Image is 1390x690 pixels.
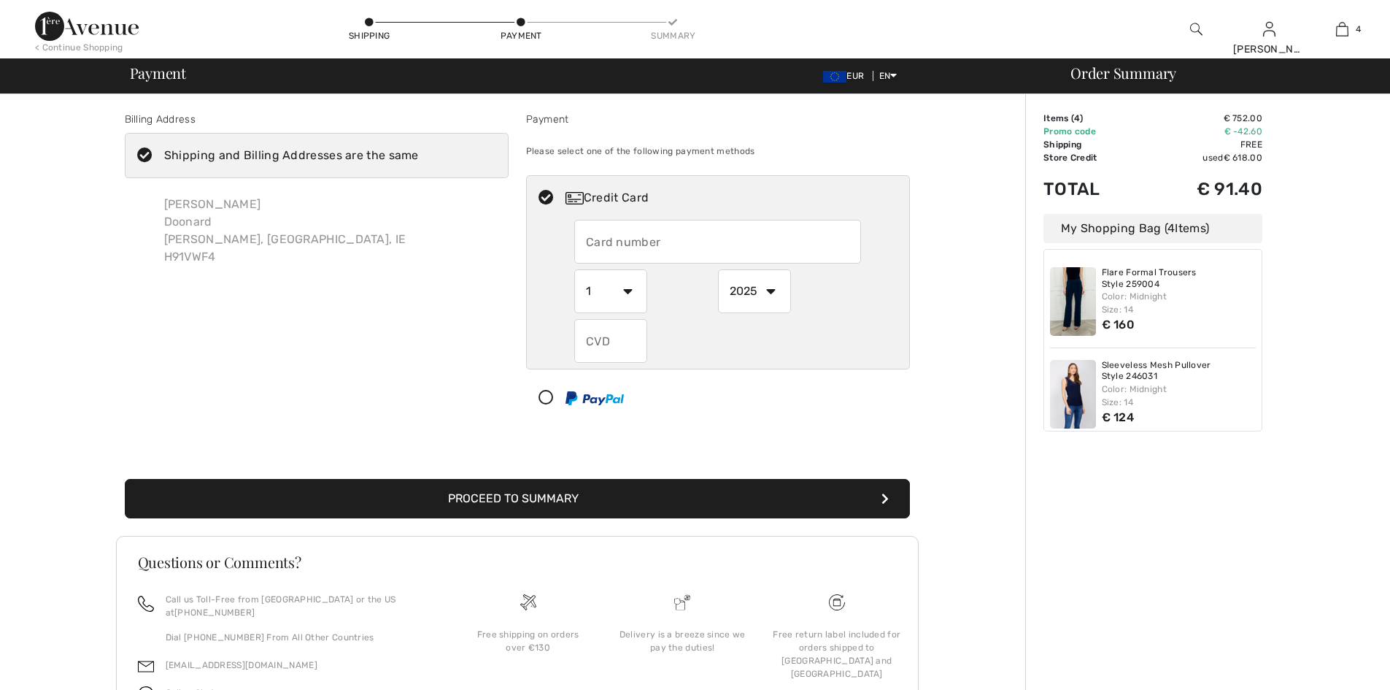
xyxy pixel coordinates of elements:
div: [PERSON_NAME] Doonard [PERSON_NAME], [GEOGRAPHIC_DATA], IE H91VWF4 [152,184,418,277]
div: Billing Address [125,112,509,127]
button: Proceed to Summary [125,479,910,518]
td: Free [1145,138,1262,151]
span: € 124 [1102,410,1135,424]
span: Payment [130,66,186,80]
h3: Questions or Comments? [138,555,897,570]
img: Credit Card [565,192,584,204]
span: 4 [1167,221,1175,235]
div: Color: Midnight Size: 14 [1102,290,1256,316]
div: Summary [651,29,695,42]
td: € 91.40 [1145,164,1262,214]
td: Total [1043,164,1145,214]
input: CVD [574,319,647,363]
img: Euro [823,71,846,83]
a: Sleeveless Mesh Pullover Style 246031 [1102,360,1256,383]
img: Sleeveless Mesh Pullover Style 246031 [1050,360,1096,429]
div: Payment [526,112,910,127]
div: [PERSON_NAME] [1233,42,1305,57]
span: 4 [1356,23,1361,36]
div: Order Summary [1053,66,1381,80]
td: € 752.00 [1145,112,1262,125]
div: Free shipping on orders over €130 [463,628,594,654]
div: Payment [499,29,543,42]
input: Card number [574,220,861,264]
p: Call us Toll-Free from [GEOGRAPHIC_DATA] or the US at [166,593,433,619]
img: search the website [1190,20,1202,38]
span: € 618.00 [1224,153,1262,163]
img: Free shipping on orders over &#8364;130 [829,594,845,610]
img: 1ère Avenue [35,12,139,41]
div: Color: Midnight Size: 14 [1102,383,1256,409]
a: [PHONE_NUMBER] [174,607,255,618]
div: Free return label included for orders shipped to [GEOGRAPHIC_DATA] and [GEOGRAPHIC_DATA] [771,628,903,681]
a: 4 [1306,20,1378,38]
img: Free shipping on orders over &#8364;130 [520,594,536,610]
img: PayPal [565,391,624,405]
td: used [1145,151,1262,164]
img: email [138,659,154,675]
img: Flare Formal Trousers Style 259004 [1050,267,1096,336]
div: My Shopping Bag ( Items) [1043,214,1262,243]
div: Credit Card [565,189,900,207]
div: Shipping and Billing Addresses are the same [164,147,419,164]
img: My Bag [1336,20,1348,38]
td: Promo code [1043,125,1145,138]
span: € 160 [1102,318,1135,331]
span: 4 [1074,113,1080,123]
img: My Info [1263,20,1275,38]
span: EN [879,71,897,81]
div: Please select one of the following payment methods [526,133,910,169]
img: Delivery is a breeze since we pay the duties! [674,594,690,610]
td: Items ( ) [1043,112,1145,125]
td: Shipping [1043,138,1145,151]
a: [EMAIL_ADDRESS][DOMAIN_NAME] [166,660,317,670]
div: Delivery is a breeze since we pay the duties! [617,628,748,654]
td: € -42.60 [1145,125,1262,138]
div: < Continue Shopping [35,41,123,54]
span: EUR [823,71,870,81]
a: Flare Formal Trousers Style 259004 [1102,267,1256,290]
td: Store Credit [1043,151,1145,164]
a: Sign In [1263,22,1275,36]
img: call [138,596,154,612]
div: Shipping [347,29,391,42]
p: Dial [PHONE_NUMBER] From All Other Countries [166,631,433,644]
